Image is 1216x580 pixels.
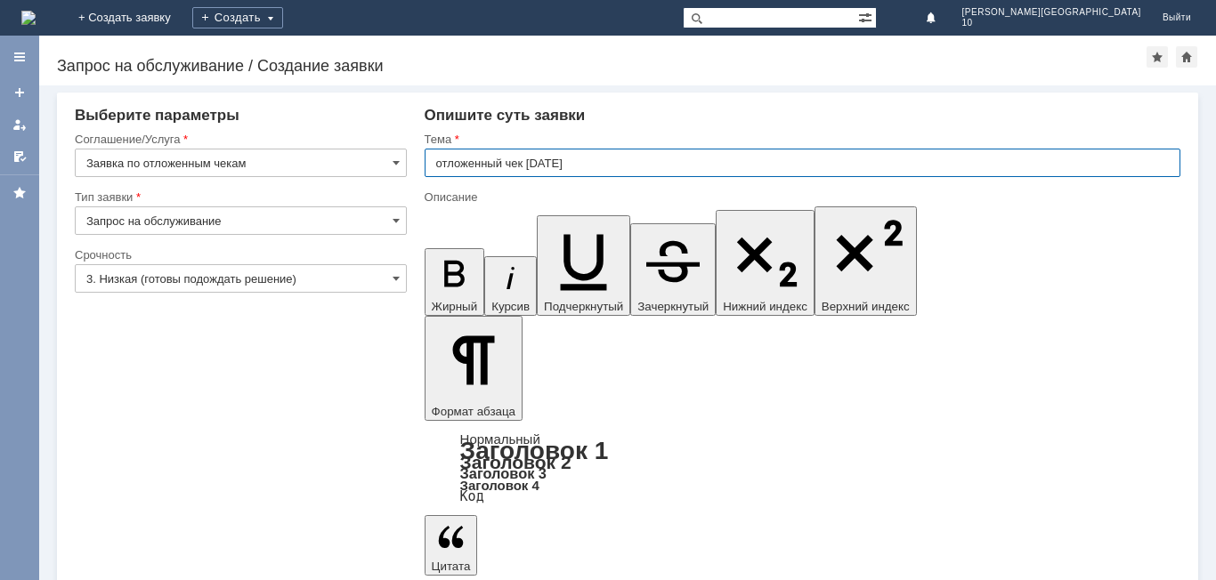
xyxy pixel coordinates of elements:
[723,300,807,313] span: Нижний индекс
[460,478,539,493] a: Заголовок 4
[425,515,478,576] button: Цитата
[484,256,537,316] button: Курсив
[5,142,34,171] a: Мои согласования
[460,465,547,481] a: Заголовок 3
[962,7,1141,18] span: [PERSON_NAME][GEOGRAPHIC_DATA]
[5,110,34,139] a: Мои заявки
[425,133,1177,145] div: Тема
[815,206,917,316] button: Верхний индекс
[962,18,1141,28] span: 10
[637,300,709,313] span: Зачеркнутый
[425,107,586,124] span: Опишите суть заявки
[21,11,36,25] img: logo
[460,488,484,504] a: Код
[432,300,478,313] span: Жирный
[544,300,623,313] span: Подчеркнутый
[460,437,609,464] a: Заголовок 1
[21,11,36,25] a: Перейти на домашнюю страницу
[75,249,403,261] div: Срочность
[425,248,485,316] button: Жирный
[716,210,815,316] button: Нижний индекс
[432,560,471,573] span: Цитата
[460,431,540,447] a: Нормальный
[630,223,716,316] button: Зачеркнутый
[460,452,572,472] a: Заголовок 2
[5,78,34,107] a: Создать заявку
[1176,46,1197,68] div: Сделать домашней страницей
[192,7,283,28] div: Создать
[537,215,630,316] button: Подчеркнутый
[425,191,1177,203] div: Описание
[425,433,1180,503] div: Формат абзаца
[822,300,910,313] span: Верхний индекс
[858,8,876,25] span: Расширенный поиск
[1147,46,1168,68] div: Добавить в избранное
[491,300,530,313] span: Курсив
[75,107,239,124] span: Выберите параметры
[75,133,403,145] div: Соглашение/Услуга
[75,191,403,203] div: Тип заявки
[57,57,1147,75] div: Запрос на обслуживание / Создание заявки
[432,405,515,418] span: Формат абзаца
[425,316,523,421] button: Формат абзаца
